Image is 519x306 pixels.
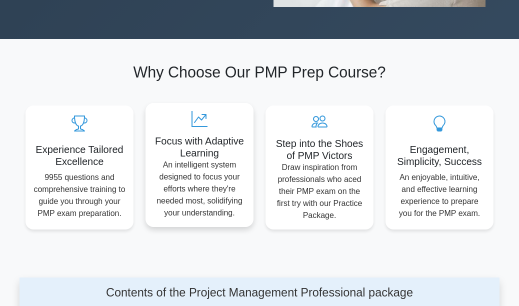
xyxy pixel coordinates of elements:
[393,171,485,219] p: An enjoyable, intuitive, and effective learning experience to prepare you for the PMP exam.
[25,63,493,81] h2: Why Choose Our PMP Prep Course?
[153,159,245,219] p: An intelligent system designed to focus your efforts where they're needed most, solidifying your ...
[33,171,125,219] p: 9955 questions and comprehensive training to guide you through your PMP exam preparation.
[393,143,485,167] h5: Engagement, Simplicity, Success
[91,285,427,299] h4: Contents of the Project Management Professional package
[153,135,245,159] h5: Focus with Adaptive Learning
[273,161,365,221] p: Draw inspiration from professionals who aced their PMP exam on the first try with our Practice Pa...
[273,137,365,161] h5: Step into the Shoes of PMP Victors
[33,143,125,167] h5: Experience Tailored Excellence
